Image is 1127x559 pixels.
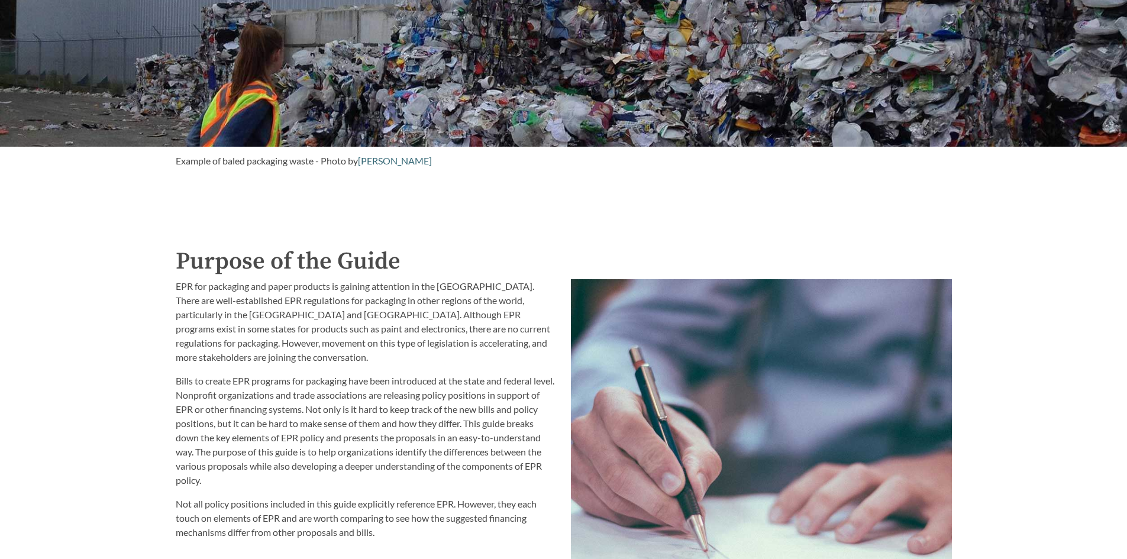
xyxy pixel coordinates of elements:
h2: Purpose of the Guide [176,244,952,279]
span: Example of baled packaging waste - Photo by [176,155,358,166]
p: EPR for packaging and paper products is gaining attention in the [GEOGRAPHIC_DATA]. There are wel... [176,279,557,364]
p: Not all policy positions included in this guide explicitly reference EPR. However, they each touc... [176,497,557,539]
p: Bills to create EPR programs for packaging have been introduced at the state and federal level. N... [176,374,557,487]
a: [PERSON_NAME] [358,155,432,166]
